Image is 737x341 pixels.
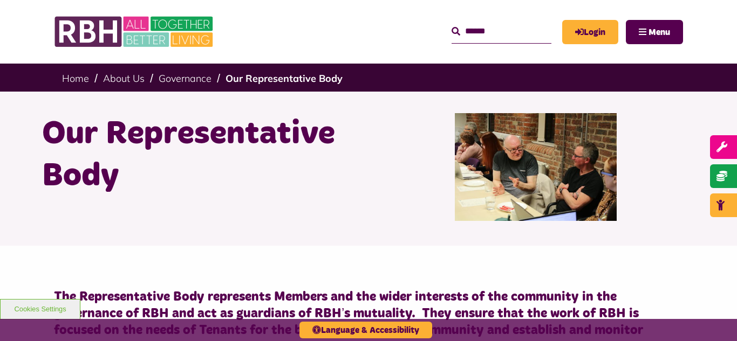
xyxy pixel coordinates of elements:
input: Search [452,20,551,43]
h1: Our Representative Body [42,113,360,197]
a: Home [62,72,89,85]
a: MyRBH [562,20,618,44]
a: Our Representative Body [226,72,343,85]
a: Governance [159,72,211,85]
img: Rep Body [455,113,617,221]
a: About Us [103,72,145,85]
img: RBH [54,11,216,53]
span: Menu [649,28,670,37]
button: Language & Accessibility [299,322,432,338]
button: Navigation [626,20,683,44]
iframe: Netcall Web Assistant for live chat [688,293,737,341]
